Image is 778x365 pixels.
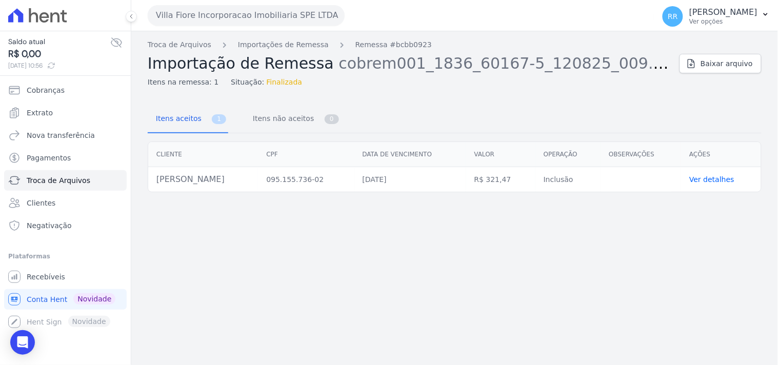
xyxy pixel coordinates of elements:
span: cobrem001_1836_60167-5_120825_009.TXT [339,53,683,72]
th: Valor [466,142,535,167]
div: Plataformas [8,250,123,262]
a: Troca de Arquivos [148,39,211,50]
button: RR [PERSON_NAME] Ver opções [654,2,778,31]
p: Ver opções [689,17,757,26]
a: Nova transferência [4,125,127,146]
span: Extrato [27,108,53,118]
span: Novidade [73,293,115,305]
th: Ações [681,142,761,167]
td: Inclusão [535,167,601,192]
td: [PERSON_NAME] [148,167,258,192]
span: Saldo atual [8,36,110,47]
a: Troca de Arquivos [4,170,127,191]
nav: Sidebar [8,80,123,332]
span: RR [668,13,677,20]
div: Open Intercom Messenger [10,330,35,355]
span: Situação: [231,77,264,88]
td: [DATE] [354,167,466,192]
a: Ver detalhes [689,175,734,184]
span: Recebíveis [27,272,65,282]
a: Negativação [4,215,127,236]
a: Extrato [4,103,127,123]
a: Itens não aceitos 0 [245,106,341,133]
a: Cobranças [4,80,127,100]
span: Itens não aceitos [247,108,316,129]
span: [DATE] 10:56 [8,61,110,70]
span: Importação de Remessa [148,54,334,72]
span: Conta Hent [27,294,67,305]
a: Clientes [4,193,127,213]
a: Baixar arquivo [680,54,762,73]
a: Recebíveis [4,267,127,287]
span: Clientes [27,198,55,208]
span: Finalizada [267,77,303,88]
span: Pagamentos [27,153,71,163]
nav: Breadcrumb [148,39,671,50]
td: 095.155.736-02 [258,167,354,192]
span: R$ 0,00 [8,47,110,61]
a: Importações de Remessa [238,39,329,50]
a: Itens aceitos 1 [148,106,228,133]
th: Data de vencimento [354,142,466,167]
th: Operação [535,142,601,167]
a: Remessa #bcbb0923 [355,39,432,50]
th: Cliente [148,142,258,167]
span: Baixar arquivo [701,58,753,69]
a: Conta Hent Novidade [4,289,127,310]
a: Pagamentos [4,148,127,168]
td: R$ 321,47 [466,167,535,192]
span: Itens na remessa: 1 [148,77,218,88]
span: Cobranças [27,85,65,95]
span: Itens aceitos [150,108,204,129]
span: 0 [325,114,339,124]
span: 1 [212,114,226,124]
button: Villa Fiore Incorporacao Imobiliaria SPE LTDA [148,5,345,26]
th: Observações [601,142,681,167]
span: Negativação [27,220,72,231]
span: Troca de Arquivos [27,175,90,186]
th: CPF [258,142,354,167]
span: Nova transferência [27,130,95,140]
p: [PERSON_NAME] [689,7,757,17]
